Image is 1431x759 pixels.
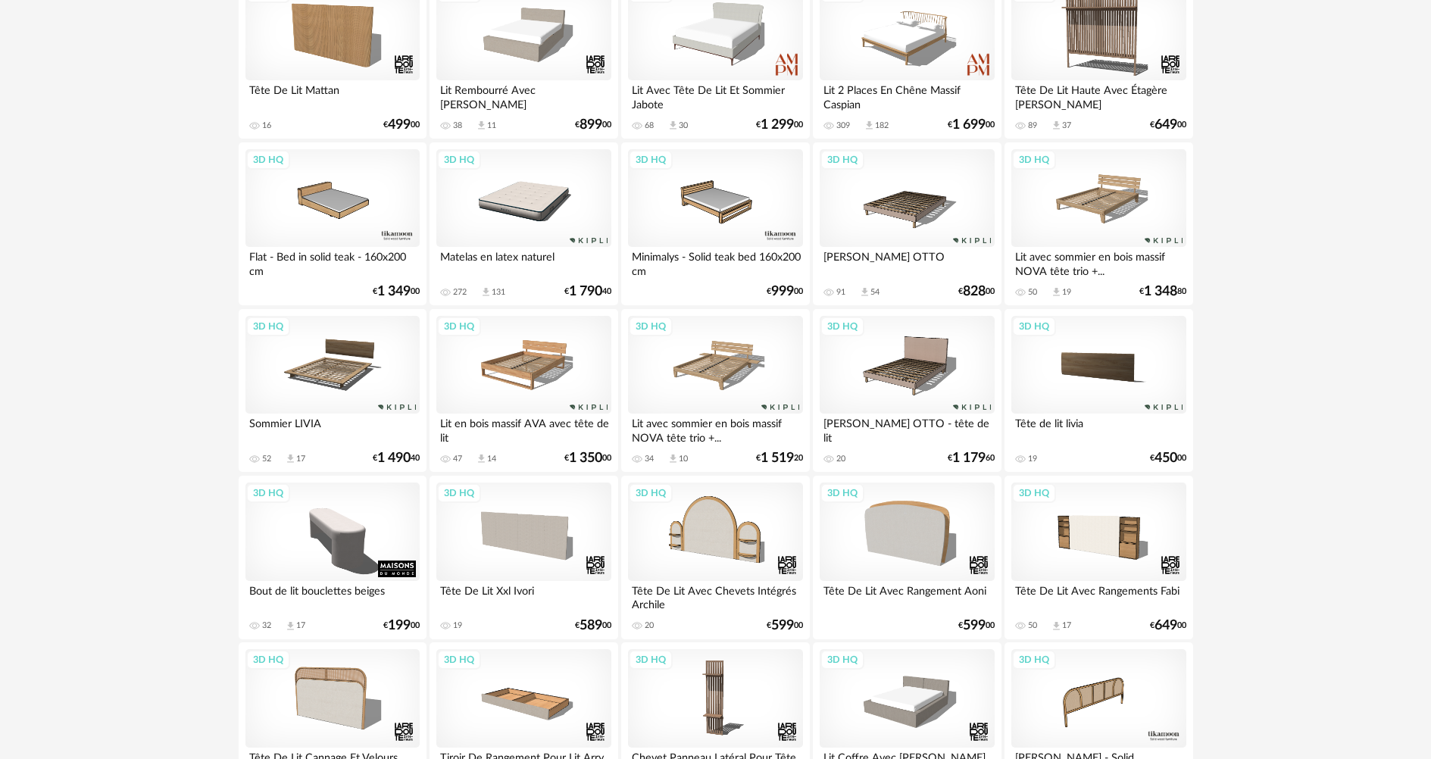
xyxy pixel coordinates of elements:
div: [PERSON_NAME] OTTO [820,247,994,277]
a: 3D HQ Lit avec sommier en bois massif NOVA tête trio +... 34 Download icon 10 €1 51920 [621,309,809,473]
a: 3D HQ Flat - Bed in solid teak - 160x200 cm €1 34900 [239,142,426,306]
div: Tête de lit livia [1011,414,1186,444]
div: € 00 [948,120,995,130]
span: Download icon [285,453,296,464]
span: 1 490 [377,453,411,464]
a: 3D HQ Tête De Lit Avec Rangements Fabi 50 Download icon 17 €64900 [1005,476,1192,639]
a: 3D HQ Tête De Lit Xxl Ivori 19 €58900 [430,476,617,639]
div: € 00 [383,620,420,631]
div: 52 [262,454,271,464]
div: Tête De Lit Avec Rangement Aoni [820,581,994,611]
div: 50 [1028,620,1037,631]
div: Lit avec sommier en bois massif NOVA tête trio +... [1011,247,1186,277]
a: 3D HQ Minimalys - Solid teak bed 160x200 cm €99900 [621,142,809,306]
div: 38 [453,120,462,131]
div: 91 [836,287,845,298]
span: Download icon [476,453,487,464]
div: 68 [645,120,654,131]
div: € 00 [383,120,420,130]
span: 1 350 [569,453,602,464]
div: Lit avec sommier en bois massif NOVA tête trio +... [628,414,802,444]
div: Lit Rembourré Avec [PERSON_NAME] [436,80,611,111]
div: 30 [679,120,688,131]
span: Download icon [1051,286,1062,298]
div: € 00 [767,620,803,631]
div: 17 [296,454,305,464]
span: 999 [771,286,794,297]
span: Download icon [667,453,679,464]
div: 3D HQ [246,650,290,670]
a: 3D HQ Matelas en latex naturel 272 Download icon 131 €1 79040 [430,142,617,306]
div: 3D HQ [820,483,864,503]
div: 50 [1028,287,1037,298]
span: 649 [1154,620,1177,631]
div: Bout de lit bouclettes beiges [245,581,420,611]
div: Minimalys - Solid teak bed 160x200 cm [628,247,802,277]
div: 182 [875,120,889,131]
div: 3D HQ [437,150,481,170]
div: Tête De Lit Avec Rangements Fabi [1011,581,1186,611]
div: Tête De Lit Mattan [245,80,420,111]
div: 17 [296,620,305,631]
div: 20 [645,620,654,631]
span: 1 519 [761,453,794,464]
span: 1 349 [377,286,411,297]
div: 19 [453,620,462,631]
div: 131 [492,287,505,298]
div: 3D HQ [1012,483,1056,503]
div: Sommier LIVIA [245,414,420,444]
div: Tête De Lit Haute Avec Étagère [PERSON_NAME] [1011,80,1186,111]
span: 649 [1154,120,1177,130]
div: € 00 [767,286,803,297]
div: € 60 [948,453,995,464]
a: 3D HQ Tête De Lit Avec Rangement Aoni €59900 [813,476,1001,639]
span: 599 [771,620,794,631]
span: 1 179 [952,453,986,464]
div: 11 [487,120,496,131]
div: € 00 [756,120,803,130]
div: Lit en bois massif AVA avec tête de lit [436,414,611,444]
div: € 00 [575,620,611,631]
div: 16 [262,120,271,131]
div: [PERSON_NAME] OTTO - tête de lit [820,414,994,444]
div: 3D HQ [437,483,481,503]
div: 89 [1028,120,1037,131]
div: 3D HQ [1012,150,1056,170]
span: 1 699 [952,120,986,130]
span: 199 [388,620,411,631]
div: 32 [262,620,271,631]
a: 3D HQ Lit en bois massif AVA avec tête de lit 47 Download icon 14 €1 35000 [430,309,617,473]
div: 37 [1062,120,1071,131]
div: € 00 [958,286,995,297]
span: 499 [388,120,411,130]
span: 899 [580,120,602,130]
div: 3D HQ [246,150,290,170]
div: 47 [453,454,462,464]
div: Tête De Lit Xxl Ivori [436,581,611,611]
div: 3D HQ [629,483,673,503]
a: 3D HQ Lit avec sommier en bois massif NOVA tête trio +... 50 Download icon 19 €1 34880 [1005,142,1192,306]
a: 3D HQ Bout de lit bouclettes beiges 32 Download icon 17 €19900 [239,476,426,639]
span: Download icon [859,286,870,298]
div: € 40 [564,286,611,297]
div: € 40 [373,453,420,464]
div: 3D HQ [437,650,481,670]
div: 3D HQ [246,483,290,503]
div: 3D HQ [1012,317,1056,336]
div: 19 [1028,454,1037,464]
div: 54 [870,287,880,298]
a: 3D HQ [PERSON_NAME] OTTO - tête de lit 20 €1 17960 [813,309,1001,473]
div: 10 [679,454,688,464]
div: Matelas en latex naturel [436,247,611,277]
div: 3D HQ [1012,650,1056,670]
div: Lit 2 Places En Chêne Massif Caspian [820,80,994,111]
div: € 00 [958,620,995,631]
div: 3D HQ [820,317,864,336]
div: € 00 [564,453,611,464]
div: € 00 [1150,620,1186,631]
div: 3D HQ [246,317,290,336]
div: 3D HQ [629,650,673,670]
div: 20 [836,454,845,464]
div: Lit Avec Tête De Lit Et Sommier Jabote [628,80,802,111]
span: 1 790 [569,286,602,297]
